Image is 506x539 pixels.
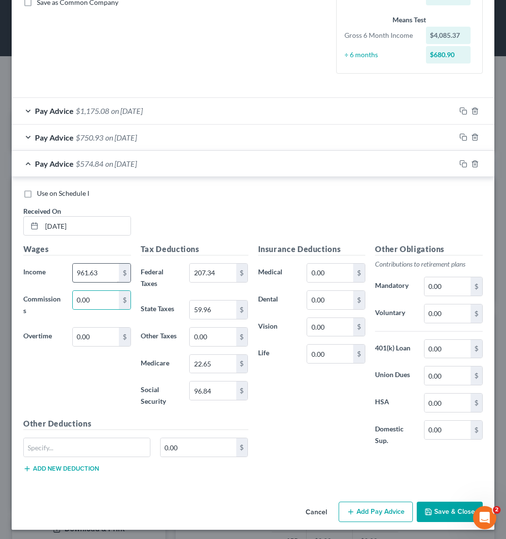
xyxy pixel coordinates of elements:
[426,46,471,63] div: $680.90
[344,15,474,25] div: Means Test
[23,243,131,255] h5: Wages
[37,189,89,197] span: Use on Schedule I
[236,355,248,373] div: $
[18,327,67,347] label: Overtime
[236,381,248,400] div: $
[353,318,365,336] div: $
[253,344,302,364] label: Life
[35,106,74,115] span: Pay Advice
[23,207,61,215] span: Received On
[190,381,236,400] input: 0.00
[471,304,482,323] div: $
[136,327,185,347] label: Other Taxes
[190,328,236,346] input: 0.00
[24,438,150,457] input: Specify...
[73,264,119,282] input: 0.00
[375,259,483,269] p: Contributions to retirement plans
[370,393,419,412] label: HSA
[370,366,419,385] label: Union Dues
[493,506,501,514] span: 2
[76,159,103,168] span: $574.84
[105,159,137,168] span: on [DATE]
[426,27,471,44] div: $4,085.37
[370,339,419,359] label: 401(k) Loan
[424,366,471,385] input: 0.00
[417,502,483,522] button: Save & Close
[471,366,482,385] div: $
[18,290,67,319] label: Commissions
[473,506,496,529] iframe: Intercom live chat
[307,291,353,309] input: 0.00
[253,317,302,337] label: Vision
[370,304,419,323] label: Voluntary
[424,340,471,358] input: 0.00
[73,328,119,346] input: 0.00
[236,264,248,282] div: $
[136,354,185,374] label: Medicare
[339,502,413,522] button: Add Pay Advice
[340,31,421,40] div: Gross 6 Month Income
[424,304,471,323] input: 0.00
[190,301,236,319] input: 0.00
[190,355,236,373] input: 0.00
[471,277,482,296] div: $
[375,243,483,255] h5: Other Obligations
[253,290,302,310] label: Dental
[119,291,131,309] div: $
[141,243,248,255] h5: Tax Deductions
[236,328,248,346] div: $
[353,291,365,309] div: $
[23,465,99,473] button: Add new deduction
[42,217,131,235] input: MM/DD/YYYY
[119,328,131,346] div: $
[471,340,482,358] div: $
[161,438,236,457] input: 0.00
[253,263,302,283] label: Medical
[76,133,103,142] span: $750.93
[136,263,185,292] label: Federal Taxes
[424,394,471,412] input: 0.00
[298,503,335,522] button: Cancel
[424,421,471,439] input: 0.00
[307,264,353,282] input: 0.00
[353,264,365,282] div: $
[307,318,353,336] input: 0.00
[258,243,366,255] h5: Insurance Deductions
[76,106,109,115] span: $1,175.08
[136,300,185,319] label: State Taxes
[136,381,185,410] label: Social Security
[111,106,143,115] span: on [DATE]
[105,133,137,142] span: on [DATE]
[73,291,119,309] input: 0.00
[471,421,482,439] div: $
[424,277,471,296] input: 0.00
[35,133,74,142] span: Pay Advice
[236,301,248,319] div: $
[23,268,46,276] span: Income
[340,50,421,60] div: ÷ 6 months
[353,345,365,363] div: $
[471,394,482,412] div: $
[119,264,131,282] div: $
[307,345,353,363] input: 0.00
[35,159,74,168] span: Pay Advice
[370,277,419,296] label: Mandatory
[23,418,248,430] h5: Other Deductions
[190,264,236,282] input: 0.00
[236,438,248,457] div: $
[370,420,419,449] label: Domestic Sup.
